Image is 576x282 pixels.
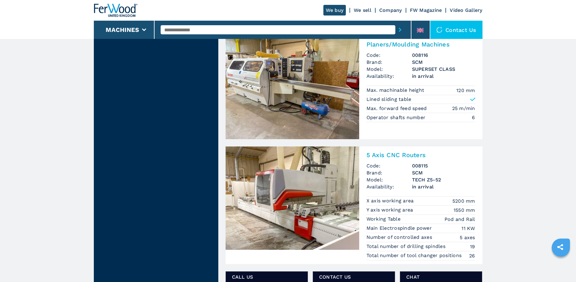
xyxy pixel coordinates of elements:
[452,198,475,205] em: 5200 mm
[226,146,482,264] a: CNC Machine Centres With Pod And Rail BIESSE ROVER A 4.305 Axis CNC RoutersCode:008115Brand:SCMMo...
[366,216,402,222] p: Working Table
[412,169,475,176] h3: SCM
[412,183,475,190] span: in arrival
[430,21,482,39] div: Contact us
[412,176,475,183] h3: TECH Z5-52
[470,243,475,250] em: 19
[412,162,475,169] h3: 008115
[366,183,412,190] span: Availability:
[472,114,475,121] em: 6
[462,225,475,232] em: 11 KW
[232,273,302,280] span: Call us
[366,66,412,73] span: Model:
[412,73,475,80] span: in arrival
[450,7,482,13] a: Video Gallery
[366,176,412,183] span: Model:
[226,36,359,139] img: CNC Machine Centres With Flat Table WEEKE BHP VANTAGE 33
[366,73,412,80] span: Availability:
[366,234,434,241] p: Number of controlled axes
[553,239,568,255] a: sharethis
[366,169,412,176] span: Brand:
[366,105,428,112] p: Max. forward feed speed
[452,105,475,112] em: 25 m/min
[354,7,371,13] a: We sell
[410,7,442,13] a: FW Magazine
[366,96,411,103] p: Lined sliding table
[395,23,405,37] button: submit-button
[366,41,475,48] h3: Planers/Moulding Machines
[366,87,426,94] p: Max. machinable height
[366,243,447,250] p: Total number of drilling spindles
[366,252,463,259] p: Total number of tool changer positions
[366,59,412,66] span: Brand:
[366,198,415,204] p: X axis working area
[366,114,427,121] p: Operator shafts number
[550,255,571,277] iframe: Chat
[366,52,412,59] span: Code:
[456,87,475,94] em: 120 mm
[226,36,482,139] a: CNC Machine Centres With Flat Table WEEKE BHP VANTAGE 33Planers/Moulding MachinesCode:008116Brand...
[379,7,402,13] a: Company
[366,162,412,169] span: Code:
[436,27,442,33] img: Contact us
[412,52,475,59] h3: 008116
[412,66,475,73] h3: SUPERSET CLASS
[406,273,476,280] span: CHAT
[106,26,139,33] button: Machines
[226,146,359,250] img: CNC Machine Centres With Pod And Rail BIESSE ROVER A 4.30
[366,151,475,159] h3: 5 Axis CNC Routers
[469,252,475,259] em: 26
[460,234,475,241] em: 5 axes
[319,273,389,280] span: CONTACT US
[323,5,346,15] a: We buy
[94,4,138,17] img: Ferwood
[366,225,434,232] p: Main Electrospindle power
[445,216,475,223] em: Pod and Rail
[412,59,475,66] h3: SCM
[454,207,475,214] em: 1550 mm
[366,207,415,213] p: Y axis working area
